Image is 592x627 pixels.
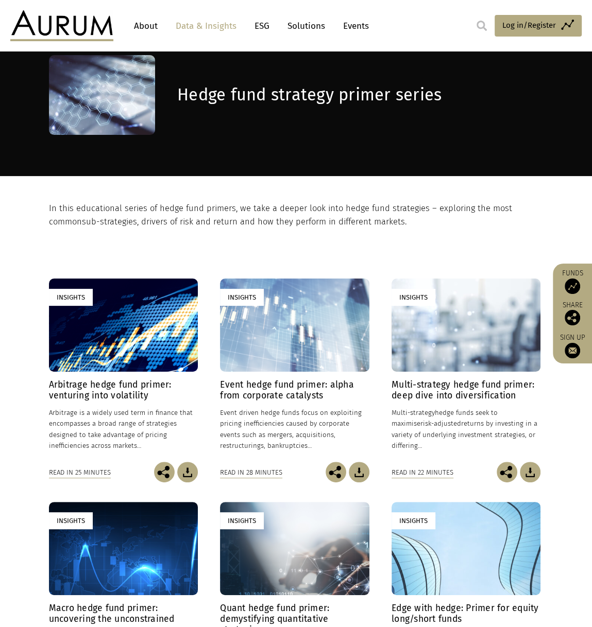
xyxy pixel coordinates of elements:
[520,462,540,482] img: Download Article
[502,19,556,31] span: Log in/Register
[154,462,175,482] img: Share this post
[49,278,198,462] a: Insights Arbitrage hedge fund primer: venturing into volatility Arbitrage is a widely used term i...
[477,21,487,31] img: search.svg
[220,379,369,401] h4: Event hedge fund primer: alpha from corporate catalysts
[392,407,540,451] p: hedge funds seek to maximise returns by investing in a variety of underlying investment strategie...
[49,202,541,229] p: In this educational series of hedge fund primers, we take a deeper look into hedge fund strategie...
[349,462,369,482] img: Download Article
[565,278,580,294] img: Access Funds
[82,217,137,227] span: sub-strategies
[392,278,540,462] a: Insights Multi-strategy hedge fund primer: deep dive into diversification Multi-strategyhedge fun...
[326,462,346,482] img: Share this post
[392,409,435,416] span: Multi-strategy
[392,603,540,624] h4: Edge with hedge: Primer for equity long/short funds
[49,467,111,478] div: Read in 25 minutes
[392,289,435,306] div: Insights
[177,85,540,105] h1: Hedge fund strategy primer series
[171,16,242,36] a: Data & Insights
[282,16,330,36] a: Solutions
[338,16,369,36] a: Events
[558,333,587,358] a: Sign up
[565,310,580,325] img: Share this post
[558,269,587,294] a: Funds
[49,379,198,401] h4: Arbitrage hedge fund primer: venturing into volatility
[49,407,198,451] p: Arbitrage is a widely used term in finance that encompasses a broad range of strategies designed ...
[392,512,435,529] div: Insights
[249,16,275,36] a: ESG
[220,512,264,529] div: Insights
[392,467,453,478] div: Read in 22 minutes
[420,420,461,427] span: risk-adjusted
[10,10,113,41] img: Aurum
[497,462,517,482] img: Share this post
[558,302,587,325] div: Share
[220,289,264,306] div: Insights
[220,278,369,462] a: Insights Event hedge fund primer: alpha from corporate catalysts Event driven hedge funds focus o...
[220,407,369,451] p: Event driven hedge funds focus on exploiting pricing inefficiencies caused by corporate events su...
[177,462,198,482] img: Download Article
[565,343,580,358] img: Sign up to our newsletter
[495,15,582,37] a: Log in/Register
[49,603,198,624] h4: Macro hedge fund primer: uncovering the unconstrained
[49,289,93,306] div: Insights
[49,512,93,529] div: Insights
[220,467,282,478] div: Read in 28 minutes
[392,379,540,401] h4: Multi-strategy hedge fund primer: deep dive into diversification
[129,16,163,36] a: About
